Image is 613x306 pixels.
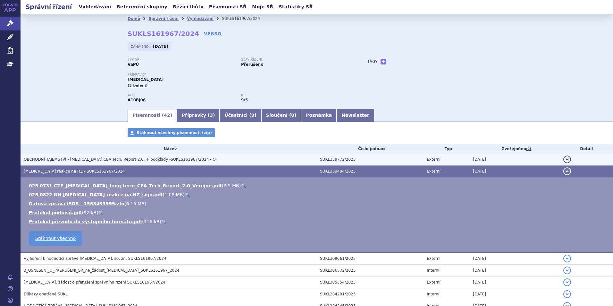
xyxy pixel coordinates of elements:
[24,268,179,273] span: 3_USNESENÍ_O_PŘERUŠENÍ_SŘ_na_žádost_OZEMPIC_SUKLS161967_2024
[29,200,607,207] li: ( )
[24,157,218,162] span: OBCHODNÍ TAJEMSTVÍ - Ozempic CEA Tech. Report 2.0. + podklady -SUKLS161967/2024 - OT
[128,58,235,62] p: Typ SŘ:
[77,3,113,11] a: Vyhledávání
[24,256,166,261] span: Vyjádření k hodnotící zprávě OZEMPIC, sp. zn. SUKLS161967/2024
[220,109,261,122] a: Účastníci (9)
[128,109,177,122] a: Písemnosti (42)
[317,252,424,265] td: SUKL309061/2025
[128,83,148,88] span: (3 balení)
[427,292,439,296] span: Interní
[84,210,97,215] span: 92 kB
[470,288,560,300] td: [DATE]
[563,290,571,298] button: detail
[128,93,235,97] p: ATC:
[317,265,424,276] td: SUKL306572/2025
[470,265,560,276] td: [DATE]
[29,219,142,224] a: Protokol převodu do výstupního formátu.pdf
[427,280,440,285] span: Externí
[21,144,317,154] th: Název
[24,169,125,174] span: Ozempic reakce na HZ - SUKLS161967/2024
[128,98,146,102] strong: SEMAGLUTID
[29,231,82,246] a: Stáhnout všechno
[427,256,440,261] span: Externí
[161,219,167,224] a: 🔍
[563,255,571,262] button: detail
[207,3,248,11] a: Písemnosti SŘ
[153,44,168,49] strong: [DATE]
[177,109,220,122] a: Přípravky (3)
[241,62,263,67] strong: Přerušeno
[563,278,571,286] button: detail
[223,183,239,188] span: 3.5 MB
[164,113,170,118] span: 42
[367,58,378,65] h3: Tagy
[187,16,214,21] a: Vyhledávání
[29,183,607,189] li: ( )
[148,16,179,21] a: Správní řízení
[470,276,560,288] td: [DATE]
[29,201,124,206] a: Datová zpráva ISDS - 1568493999.zfo
[131,44,151,49] span: Zahájeno:
[317,144,424,154] th: Číslo jednací
[241,58,348,62] p: Stav řízení:
[24,280,165,285] span: Ozempic, žádost o přerušení správního řízení SUKLS161967/2024
[29,210,82,215] a: Protokol podpisů.pdf
[560,144,613,154] th: Detail
[526,147,531,151] abbr: (?)
[144,219,160,224] span: 116 kB
[317,276,424,288] td: SUKL305554/2025
[29,192,163,197] a: 025 0822 NN [MEDICAL_DATA] reakce na HZ_sign.pdf
[115,3,169,11] a: Referenční skupiny
[277,3,315,11] a: Statistiky SŘ
[563,267,571,274] button: detail
[317,166,424,177] td: SUKL339404/2025
[563,167,571,175] button: detail
[427,157,440,162] span: Externí
[128,62,139,67] strong: VaPÚ
[128,16,140,21] a: Domů
[301,109,337,122] a: Poznámka
[29,191,607,198] li: ( )
[261,109,301,122] a: Sloučení (0)
[126,201,144,206] span: 6.16 MB
[137,131,212,135] span: Stáhnout všechny písemnosti (zip)
[241,98,248,102] strong: léčiva k terapii diabetu, léčiva ovlivňující inkretinový systém
[470,144,560,154] th: Zveřejněno
[427,268,439,273] span: Interní
[427,169,440,174] span: Externí
[24,292,68,296] span: Důkazy opatřené SÚKL
[185,192,190,197] a: 🔍
[222,14,268,23] li: SUKLS161967/2024
[251,113,255,118] span: 9
[250,3,275,11] a: Moje SŘ
[128,77,164,82] span: [MEDICAL_DATA]
[204,30,222,37] a: VERSO
[241,93,348,97] p: RS:
[128,30,199,38] strong: SUKLS161967/2024
[171,3,206,11] a: Běžící lhůty
[317,154,424,166] td: SUKL339772/2025
[424,144,470,154] th: Typ
[470,166,560,177] td: [DATE]
[164,192,183,197] span: 1.08 MB
[29,218,607,225] li: ( )
[317,288,424,300] td: SUKL284201/2025
[29,209,607,216] li: ( )
[291,113,294,118] span: 0
[29,183,222,188] a: 025 0731 CZE_[MEDICAL_DATA]_long-term_CEA_Tech_Report_2.0_Verejne.pdf
[381,59,386,64] a: +
[128,73,355,77] p: Přípravky:
[563,156,571,163] button: detail
[241,183,246,188] a: 🔍
[128,128,215,137] a: Stáhnout všechny písemnosti (zip)
[21,2,77,11] h2: Správní řízení
[470,252,560,265] td: [DATE]
[98,210,104,215] a: 🔍
[470,154,560,166] td: [DATE]
[337,109,374,122] a: Newsletter
[210,113,213,118] span: 3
